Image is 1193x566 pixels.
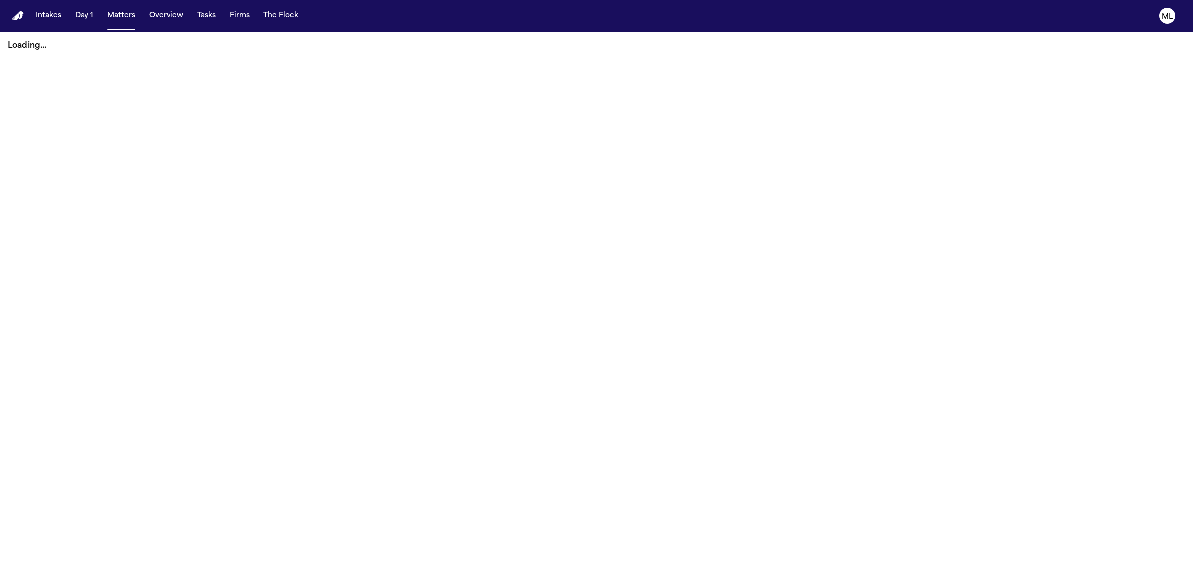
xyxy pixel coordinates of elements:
[226,7,254,25] button: Firms
[145,7,187,25] button: Overview
[103,7,139,25] button: Matters
[8,40,1185,52] p: Loading...
[1162,13,1173,20] text: ML
[193,7,220,25] button: Tasks
[12,11,24,21] a: Home
[71,7,97,25] button: Day 1
[12,11,24,21] img: Finch Logo
[259,7,302,25] button: The Flock
[32,7,65,25] button: Intakes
